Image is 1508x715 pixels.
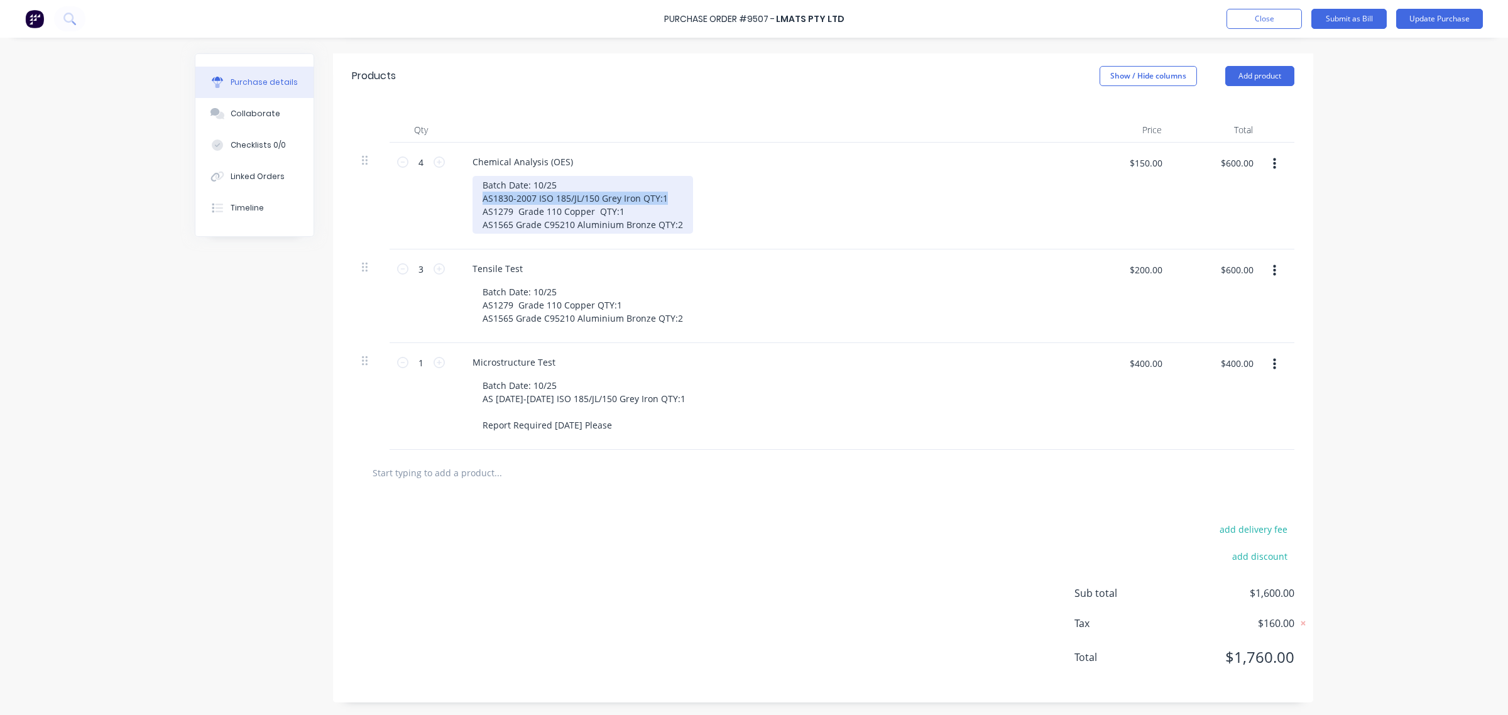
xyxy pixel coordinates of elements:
[1225,66,1294,86] button: Add product
[462,353,565,371] div: Microstructure Test
[372,460,623,485] input: Start typing to add a product...
[352,68,396,84] div: Products
[25,9,44,28] img: Factory
[231,171,285,182] div: Linked Orders
[473,376,696,434] div: Batch Date: 10/25 AS [DATE]-[DATE] ISO 185/JL/150 Grey Iron QTY:1 Report Required [DATE] Please
[231,139,286,151] div: Checklists 0/0
[1169,646,1294,669] span: $1,760.00
[462,259,533,278] div: Tensile Test
[473,283,693,327] div: Batch Date: 10/25 AS1279 Grade 110 Copper QTY:1 AS1565 Grade C95210 Aluminium Bronze QTY:2
[1396,9,1483,29] button: Update Purchase
[1169,616,1294,631] span: $160.00
[1172,117,1263,143] div: Total
[473,176,693,234] div: Batch Date: 10/25 AS1830-2007 ISO 185/JL/150 Grey Iron QTY:1 AS1279 Grade 110 Copper QTY:1 AS1565...
[776,13,844,26] div: LMATS PTY LTD
[231,108,280,119] div: Collaborate
[231,77,298,88] div: Purchase details
[195,161,314,192] button: Linked Orders
[1074,616,1169,631] span: Tax
[1169,586,1294,601] span: $1,600.00
[462,153,583,171] div: Chemical Analysis (OES)
[231,202,264,214] div: Timeline
[195,98,314,129] button: Collaborate
[664,13,775,26] div: Purchase Order #9507 -
[1311,9,1387,29] button: Submit as Bill
[1100,66,1197,86] button: Show / Hide columns
[195,192,314,224] button: Timeline
[1074,586,1169,601] span: Sub total
[1227,9,1302,29] button: Close
[1225,548,1294,564] button: add discount
[1212,521,1294,537] button: add delivery fee
[390,117,452,143] div: Qty
[195,67,314,98] button: Purchase details
[1074,650,1169,665] span: Total
[1081,117,1172,143] div: Price
[195,129,314,161] button: Checklists 0/0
